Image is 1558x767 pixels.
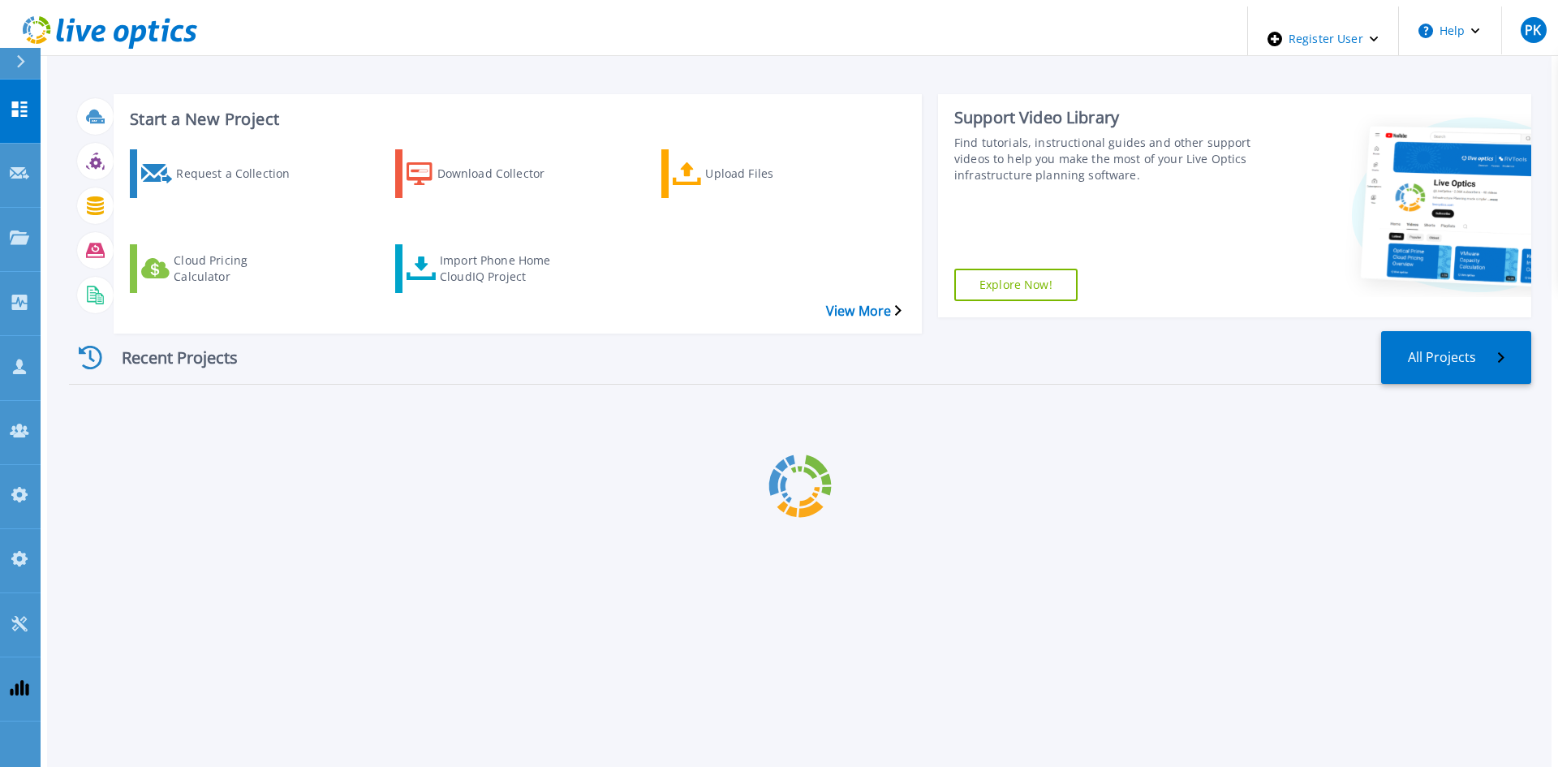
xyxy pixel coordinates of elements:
[440,248,570,289] div: Import Phone Home CloudIQ Project
[395,149,592,198] a: Download Collector
[1381,331,1531,384] a: All Projects
[130,110,901,128] h3: Start a New Project
[826,304,902,319] a: View More
[437,153,567,194] div: Download Collector
[69,338,264,377] div: Recent Projects
[1248,6,1398,71] div: Register User
[954,135,1256,183] div: Find tutorials, instructional guides and other support videos to help you make the most of your L...
[661,149,858,198] a: Upload Files
[954,107,1256,128] div: Support Video Library
[130,244,326,293] a: Cloud Pricing Calculator
[174,248,303,289] div: Cloud Pricing Calculator
[1525,24,1541,37] span: PK
[705,153,835,194] div: Upload Files
[130,149,326,198] a: Request a Collection
[1399,6,1500,55] button: Help
[176,153,306,194] div: Request a Collection
[954,269,1078,301] a: Explore Now!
